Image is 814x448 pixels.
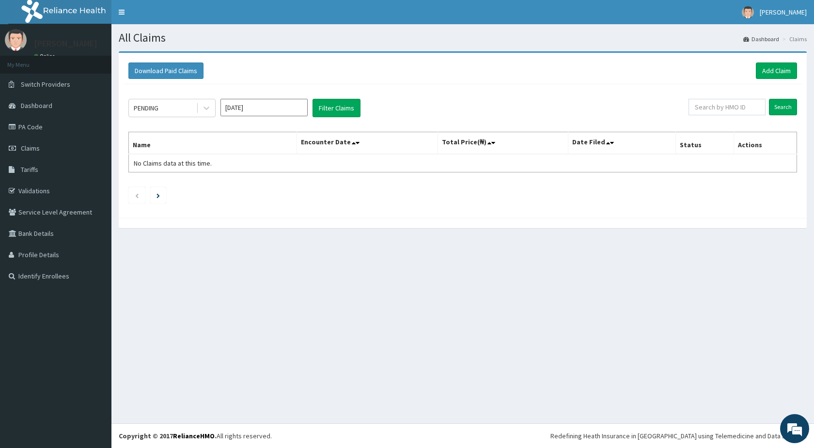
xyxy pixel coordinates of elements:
li: Claims [780,35,807,43]
th: Total Price(₦) [438,132,568,154]
p: [PERSON_NAME] [34,39,97,48]
img: User Image [742,6,754,18]
div: PENDING [134,103,158,113]
img: User Image [5,29,27,51]
span: Claims [21,144,40,153]
a: Dashboard [743,35,779,43]
span: Tariffs [21,165,38,174]
th: Actions [734,132,797,154]
span: Dashboard [21,101,52,110]
strong: Copyright © 2017 . [119,432,217,440]
span: No Claims data at this time. [134,159,212,168]
a: Add Claim [756,62,797,79]
button: Filter Claims [313,99,360,117]
th: Encounter Date [297,132,438,154]
th: Name [129,132,297,154]
span: [PERSON_NAME] [760,8,807,16]
input: Search [769,99,797,115]
input: Search by HMO ID [689,99,766,115]
th: Date Filed [568,132,676,154]
th: Status [676,132,734,154]
a: Previous page [135,191,139,200]
a: Online [34,53,57,60]
input: Select Month and Year [220,99,308,116]
a: Next page [157,191,160,200]
div: Redefining Heath Insurance in [GEOGRAPHIC_DATA] using Telemedicine and Data Science! [550,431,807,441]
button: Download Paid Claims [128,62,203,79]
footer: All rights reserved. [111,423,814,448]
a: RelianceHMO [173,432,215,440]
span: Switch Providers [21,80,70,89]
h1: All Claims [119,31,807,44]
